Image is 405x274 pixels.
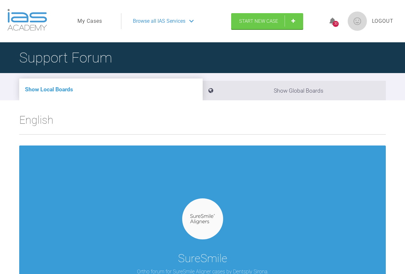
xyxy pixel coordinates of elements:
div: SureSmile [178,250,227,268]
li: Show Global Boards [203,81,386,100]
li: Show Local Boards [19,79,203,100]
h1: Support Forum [19,46,112,69]
a: My Cases [77,17,102,25]
a: Start New Case [231,13,303,29]
span: Browse all IAS Services [133,17,185,25]
a: Logout [372,17,393,25]
img: logo-light.3e3ef733.png [7,9,47,31]
span: Start New Case [239,18,278,24]
img: profile.png [348,12,367,31]
div: 30 [333,21,339,27]
h2: English [19,111,386,134]
img: suresmile.935bb804.svg [190,214,215,224]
